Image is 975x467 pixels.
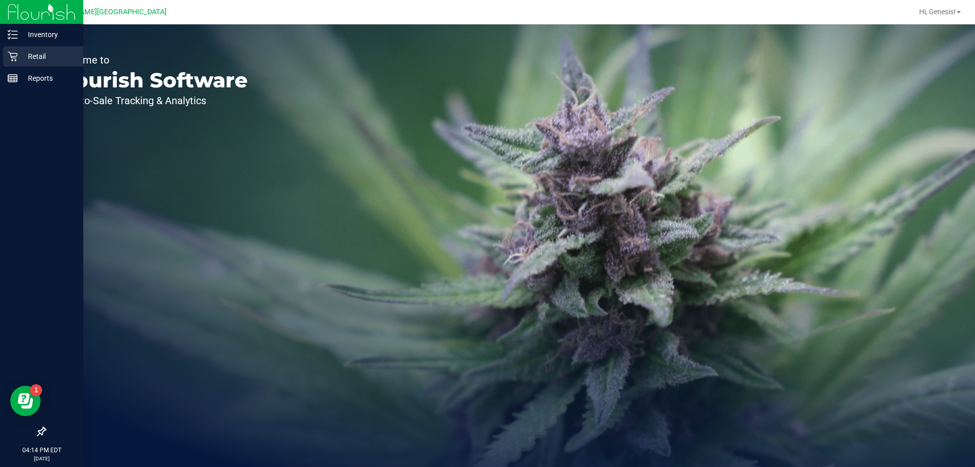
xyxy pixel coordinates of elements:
[5,446,79,455] p: 04:14 PM EDT
[18,72,79,84] p: Reports
[18,50,79,63] p: Retail
[8,73,18,83] inline-svg: Reports
[8,51,18,61] inline-svg: Retail
[18,28,79,41] p: Inventory
[55,55,248,65] p: Welcome to
[55,70,248,90] p: Flourish Software
[8,29,18,40] inline-svg: Inventory
[30,384,42,396] iframe: Resource center unread badge
[55,96,248,106] p: Seed-to-Sale Tracking & Analytics
[41,8,167,16] span: [PERSON_NAME][GEOGRAPHIC_DATA]
[919,8,956,16] span: Hi, Genesis!
[5,455,79,462] p: [DATE]
[10,386,41,416] iframe: Resource center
